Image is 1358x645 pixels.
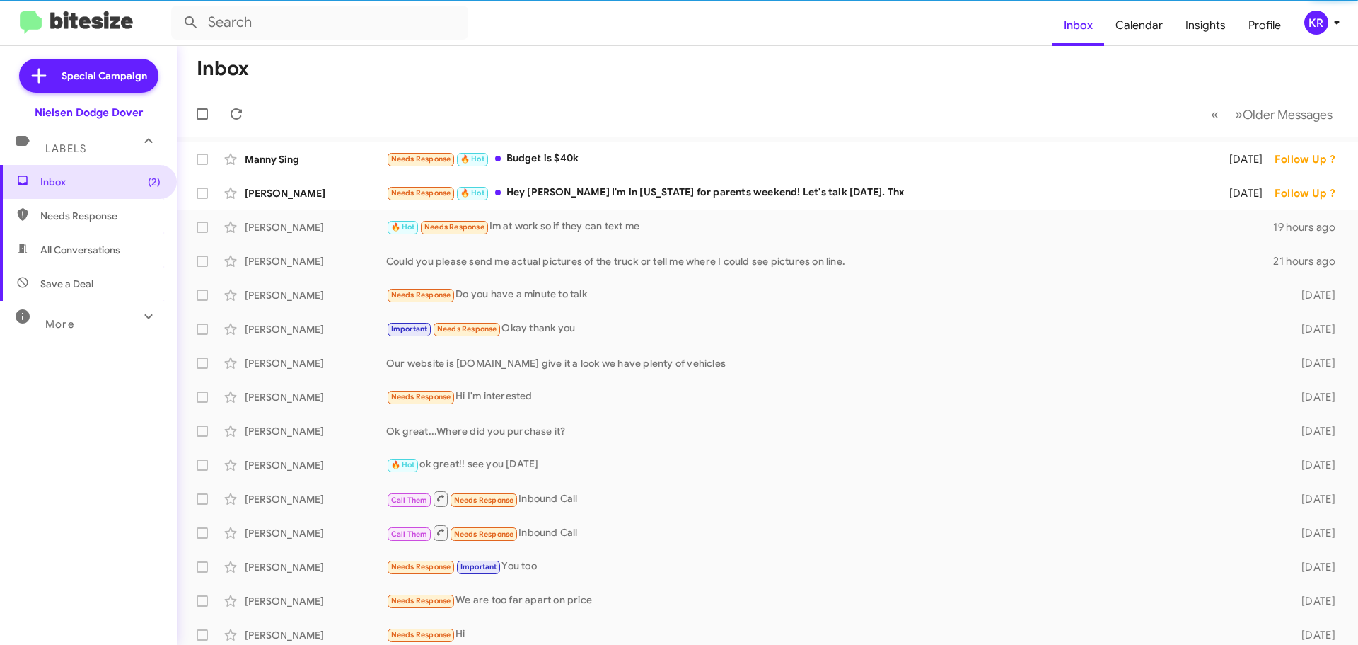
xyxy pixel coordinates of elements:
[245,288,386,302] div: [PERSON_NAME]
[1104,5,1174,46] a: Calendar
[386,151,1211,167] div: Budget is $40k
[391,562,451,571] span: Needs Response
[386,424,1279,438] div: Ok great...Where did you purchase it?
[1237,5,1292,46] a: Profile
[454,496,514,505] span: Needs Response
[40,175,161,189] span: Inbox
[1279,424,1347,438] div: [DATE]
[460,188,484,198] span: 🔥 Hot
[1202,100,1227,129] button: Previous
[245,356,386,370] div: [PERSON_NAME]
[1279,628,1347,642] div: [DATE]
[1273,220,1347,234] div: 19 hours ago
[391,530,428,539] span: Call Them
[391,222,415,232] span: 🔥 Hot
[424,222,484,232] span: Needs Response
[1235,105,1243,123] span: »
[386,627,1279,643] div: Hi
[45,318,74,331] span: More
[391,596,451,605] span: Needs Response
[245,594,386,608] div: [PERSON_NAME]
[386,593,1279,609] div: We are too far apart on price
[245,390,386,404] div: [PERSON_NAME]
[1279,288,1347,302] div: [DATE]
[1211,152,1275,166] div: [DATE]
[391,630,451,639] span: Needs Response
[245,424,386,438] div: [PERSON_NAME]
[197,57,249,80] h1: Inbox
[460,562,497,571] span: Important
[391,496,428,505] span: Call Them
[391,324,428,333] span: Important
[1052,5,1104,46] a: Inbox
[62,69,147,83] span: Special Campaign
[437,324,497,333] span: Needs Response
[245,152,386,166] div: Manny Sing
[1279,492,1347,506] div: [DATE]
[245,560,386,574] div: [PERSON_NAME]
[40,243,120,257] span: All Conversations
[386,457,1279,473] div: ok great!! see you [DATE]
[1273,254,1347,268] div: 21 hours ago
[245,526,386,540] div: [PERSON_NAME]
[391,154,451,164] span: Needs Response
[386,321,1279,337] div: Okay thank you
[1203,100,1341,129] nav: Page navigation example
[1279,526,1347,540] div: [DATE]
[1279,594,1347,608] div: [DATE]
[245,186,386,200] div: [PERSON_NAME]
[386,389,1279,405] div: Hi I'm interested
[1279,560,1347,574] div: [DATE]
[1226,100,1341,129] button: Next
[391,392,451,401] span: Needs Response
[148,175,161,189] span: (2)
[40,209,161,223] span: Needs Response
[391,188,451,198] span: Needs Response
[1275,186,1347,200] div: Follow Up ?
[245,254,386,268] div: [PERSON_NAME]
[45,142,86,155] span: Labels
[245,458,386,472] div: [PERSON_NAME]
[1211,105,1219,123] span: «
[386,185,1211,201] div: Hey [PERSON_NAME] I'm in [US_STATE] for parents weekend! Let's talk [DATE]. Thx
[1279,458,1347,472] div: [DATE]
[1279,322,1347,336] div: [DATE]
[386,356,1279,370] div: Our website is [DOMAIN_NAME] give it a look we have plenty of vehicles
[245,220,386,234] div: [PERSON_NAME]
[1211,186,1275,200] div: [DATE]
[391,290,451,299] span: Needs Response
[1304,11,1328,35] div: KR
[171,6,468,40] input: Search
[1279,356,1347,370] div: [DATE]
[386,219,1273,235] div: Im at work so if they can text me
[1275,152,1347,166] div: Follow Up ?
[19,59,158,93] a: Special Campaign
[35,105,143,120] div: Nielsen Dodge Dover
[460,154,484,164] span: 🔥 Hot
[1292,11,1342,35] button: KR
[245,322,386,336] div: [PERSON_NAME]
[386,254,1273,268] div: Could you please send me actual pictures of the truck or tell me where I could see pictures on line.
[40,277,93,291] span: Save a Deal
[386,287,1279,303] div: Do you have a minute to talk
[386,559,1279,575] div: You too
[245,492,386,506] div: [PERSON_NAME]
[1279,390,1347,404] div: [DATE]
[454,530,514,539] span: Needs Response
[391,460,415,469] span: 🔥 Hot
[245,628,386,642] div: [PERSON_NAME]
[386,524,1279,542] div: Inbound Call
[1174,5,1237,46] a: Insights
[386,490,1279,508] div: Inbound Call
[1243,107,1333,122] span: Older Messages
